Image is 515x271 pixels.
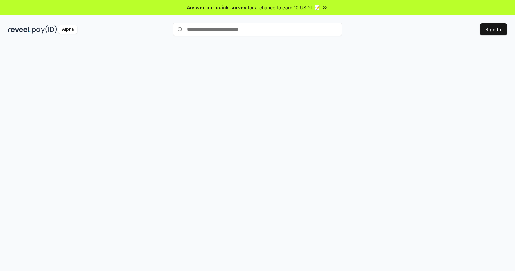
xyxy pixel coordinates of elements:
div: Alpha [58,25,77,34]
img: reveel_dark [8,25,31,34]
span: for a chance to earn 10 USDT 📝 [248,4,320,11]
img: pay_id [32,25,57,34]
span: Answer our quick survey [187,4,246,11]
button: Sign In [480,23,507,35]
